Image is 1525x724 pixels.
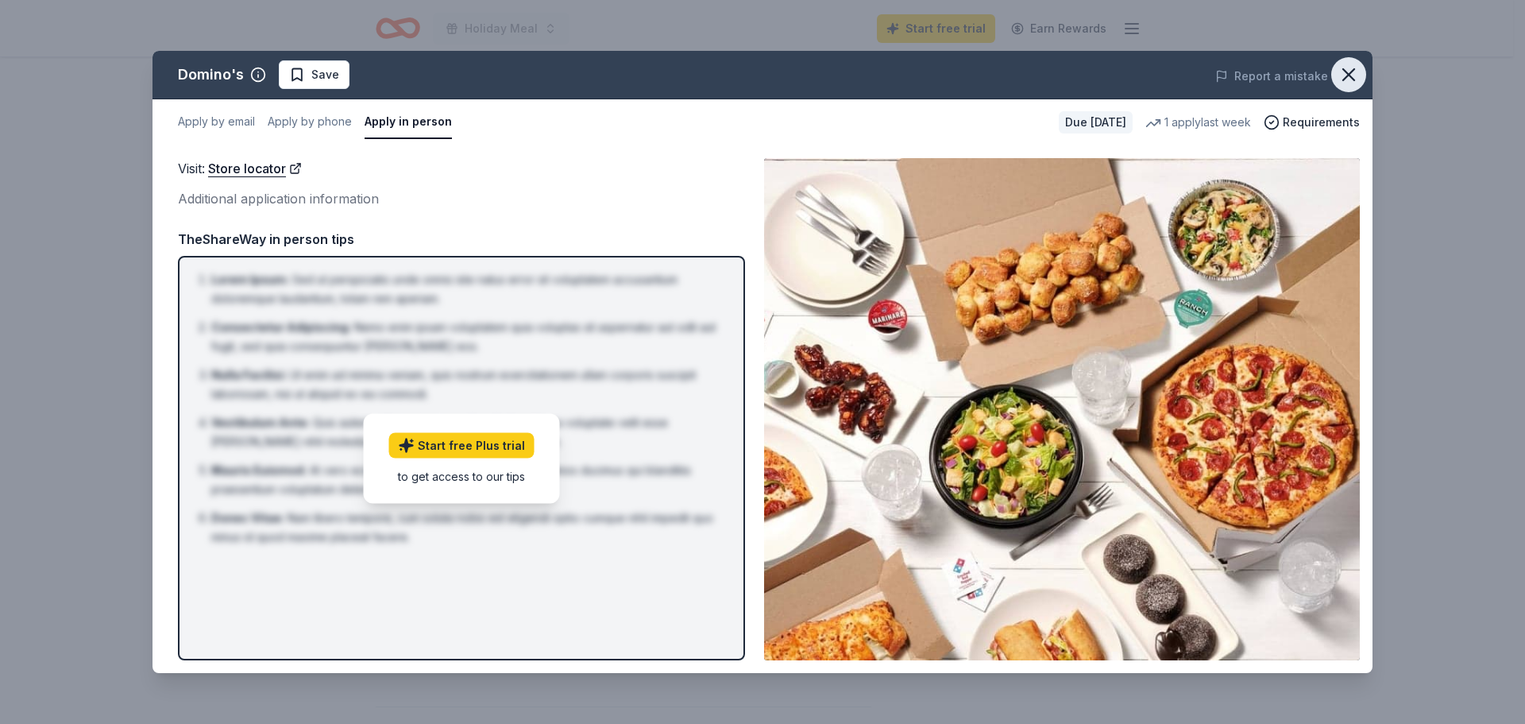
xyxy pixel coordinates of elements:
div: Domino's [178,62,244,87]
div: TheShareWay in person tips [178,229,745,250]
div: 1 apply last week [1145,113,1251,132]
span: Requirements [1283,113,1360,132]
li: Ut enim ad minima veniam, quis nostrum exercitationem ullam corporis suscipit laboriosam, nisi ut... [211,366,721,404]
span: Mauris Euismod : [211,463,307,477]
li: Quis autem vel eum iure reprehenderit qui in ea voluptate velit esse [PERSON_NAME] nihil molestia... [211,413,721,451]
button: Save [279,60,349,89]
span: Lorem Ipsum : [211,273,289,286]
span: Vestibulum Ante : [211,416,310,429]
li: At vero eos et accusamus et iusto odio dignissimos ducimus qui blanditiis praesentium voluptatum ... [211,461,721,499]
button: Apply by email [178,106,255,139]
div: to get access to our tips [389,467,535,484]
a: Start free Plus trial [389,432,535,458]
span: Save [311,65,339,84]
span: Consectetur Adipiscing : [211,320,351,334]
li: Nam libero tempore, cum soluta nobis est eligendi optio cumque nihil impedit quo minus id quod ma... [211,509,721,547]
span: Donec Vitae : [211,511,284,525]
button: Apply by phone [268,106,352,139]
div: Due [DATE] [1059,111,1133,134]
button: Report a mistake [1215,67,1328,86]
div: Additional application information [178,188,745,209]
li: Nemo enim ipsam voluptatem quia voluptas sit aspernatur aut odit aut fugit, sed quia consequuntur... [211,318,721,356]
button: Apply in person [365,106,452,139]
button: Requirements [1264,113,1360,132]
li: Sed ut perspiciatis unde omnis iste natus error sit voluptatem accusantium doloremque laudantium,... [211,270,721,308]
a: Store locator [208,158,302,179]
div: Visit : [178,158,745,179]
span: Nulla Facilisi : [211,368,287,381]
img: Image for Domino's [764,158,1360,660]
